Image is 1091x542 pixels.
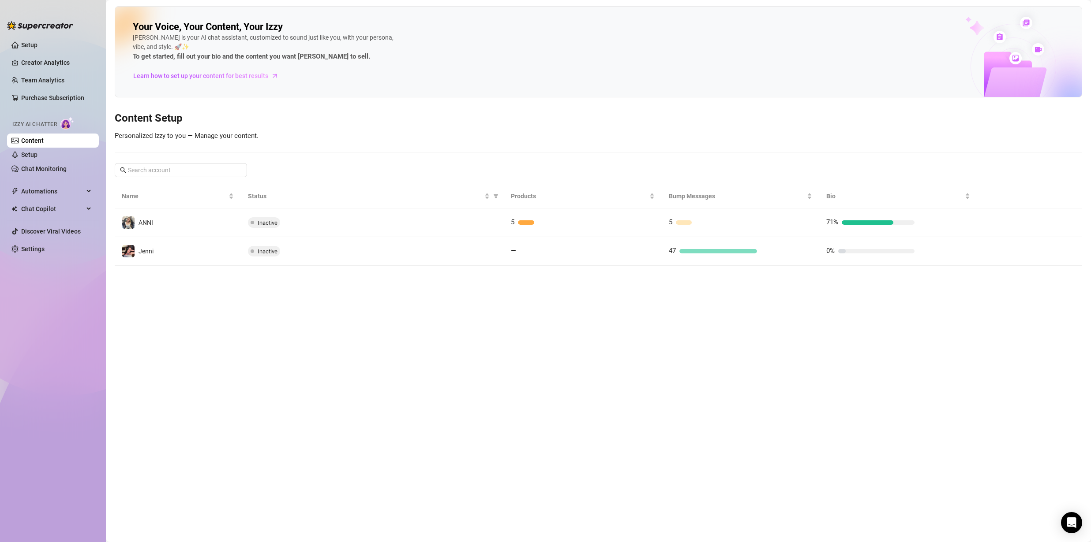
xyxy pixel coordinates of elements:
span: arrow-right [270,71,279,80]
h3: Content Setup [115,111,1082,126]
span: Bump Messages [669,191,806,201]
span: Izzy AI Chatter [12,120,57,129]
span: Learn how to set up your content for best results [133,71,268,81]
span: Status [248,191,483,201]
th: Bump Messages [662,184,820,208]
th: Products [504,184,662,208]
a: Team Analytics [21,77,64,84]
th: Status [241,184,504,208]
img: ai-chatter-content-library-cLFOSyPT.png [945,7,1082,97]
a: Content [21,137,44,144]
img: logo-BBDzfeDw.svg [7,21,73,30]
span: Automations [21,184,84,198]
a: Learn how to set up your content for best results [133,69,285,83]
th: Name [115,184,241,208]
span: Jenni [139,248,154,255]
img: AI Chatter [60,117,74,130]
a: Chat Monitoring [21,165,67,172]
span: Name [122,191,227,201]
span: Chat Copilot [21,202,84,216]
span: 0% [826,247,835,255]
span: 71% [826,218,838,226]
span: search [120,167,126,173]
a: Purchase Subscription [21,91,92,105]
span: Personalized Izzy to you — Manage your content. [115,132,259,140]
span: ANNI [139,219,153,226]
span: 47 [669,247,676,255]
span: Inactive [258,248,277,255]
a: Setup [21,41,37,48]
img: Jenni [122,245,135,257]
img: ANNI [122,216,135,229]
div: Open Intercom Messenger [1061,512,1082,533]
input: Search account [128,165,235,175]
span: Products [511,191,648,201]
span: 5 [669,218,672,226]
span: Inactive [258,219,277,226]
strong: To get started, fill out your bio and the content you want [PERSON_NAME] to sell. [133,52,370,60]
th: Bio [819,184,977,208]
span: Bio [826,191,963,201]
div: [PERSON_NAME] is your AI chat assistant, customized to sound just like you, with your persona, vi... [133,33,397,62]
a: Creator Analytics [21,56,92,70]
a: Settings [21,245,45,252]
h2: Your Voice, Your Content, Your Izzy [133,21,283,33]
a: Setup [21,151,37,158]
a: Discover Viral Videos [21,228,81,235]
span: filter [491,189,500,203]
span: thunderbolt [11,188,19,195]
span: filter [493,193,499,199]
span: 5 [511,218,514,226]
span: — [511,247,516,255]
img: Chat Copilot [11,206,17,212]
